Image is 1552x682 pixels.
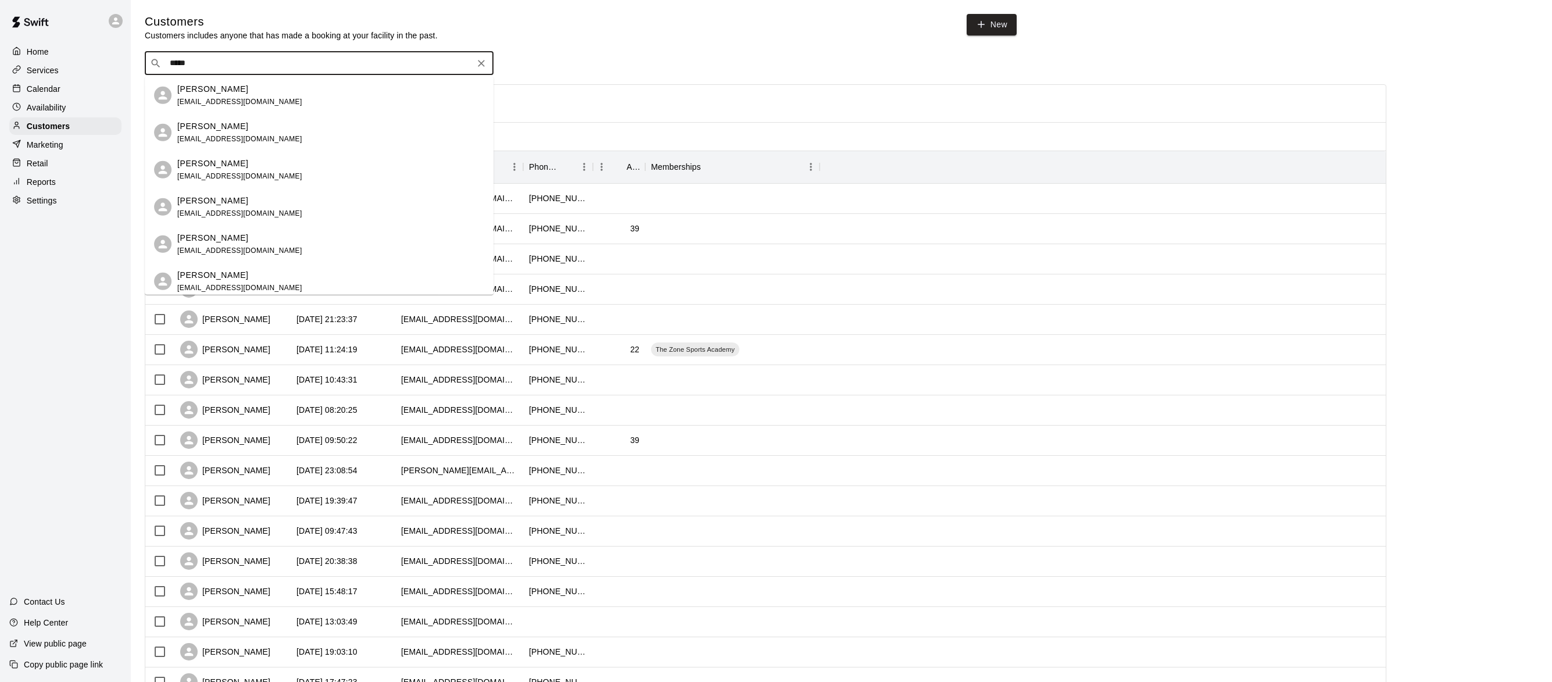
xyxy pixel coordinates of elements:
span: The Zone Sports Academy [651,345,739,354]
div: [PERSON_NAME] [180,371,270,388]
span: [EMAIL_ADDRESS][DOMAIN_NAME] [177,209,302,217]
div: jlmorgan80@gmail.com [401,374,517,385]
a: Calendar [9,80,121,98]
a: New [967,14,1017,35]
div: Email [395,151,523,183]
p: Reports [27,176,56,188]
button: Menu [575,158,593,176]
span: [EMAIL_ADDRESS][DOMAIN_NAME] [177,134,302,142]
a: Services [9,62,121,79]
div: [PERSON_NAME] [180,613,270,630]
a: Settings [9,192,121,209]
div: 2025-07-17 09:47:43 [296,525,357,537]
p: Availability [27,102,66,113]
div: +18436554449 [529,434,587,446]
div: Memberships [645,151,820,183]
div: Phone Number [529,151,559,183]
div: 2025-08-03 21:23:37 [296,313,357,325]
p: [PERSON_NAME] [177,194,248,206]
div: Home [9,43,121,60]
div: shane_bowen@yahoo.com [401,465,517,476]
span: [EMAIL_ADDRESS][DOMAIN_NAME] [177,97,302,105]
div: [PERSON_NAME] [180,401,270,419]
div: +18434559839 [529,374,587,385]
div: +13018737480 [529,344,587,355]
div: 2025-08-02 11:24:19 [296,344,357,355]
div: 2025-07-14 20:38:38 [296,555,357,567]
div: Misty Jordan [154,87,171,104]
div: [PERSON_NAME] [180,462,270,479]
div: +18433258213 [529,404,587,416]
div: Phone Number [523,151,593,183]
div: 2025-07-09 13:03:49 [296,616,357,627]
div: +18433143465 [529,585,587,597]
div: +18436856432 [529,253,587,265]
button: Menu [593,158,610,176]
h5: Customers [145,14,438,30]
div: sccasey1428@gmail.com [401,434,517,446]
div: 39 [630,434,639,446]
button: Sort [701,159,717,175]
div: [PERSON_NAME] [180,643,270,660]
div: Age [593,151,645,183]
div: +13043774747 [529,283,587,295]
div: 2025-07-22 09:50:22 [296,434,357,446]
div: weswilliams585@gmail.com [401,555,517,567]
p: Retail [27,158,48,169]
div: Bailee Jordan [154,273,171,290]
p: Customers includes anyone that has made a booking at your facility in the past. [145,30,438,41]
div: +18436554449 [529,223,587,234]
div: jrseale82@yahoo.com [401,404,517,416]
p: Settings [27,195,57,206]
div: agshaw16@gmail.com [401,525,517,537]
div: +12039943772 [529,495,587,506]
p: View public page [24,638,87,649]
a: Reports [9,173,121,191]
a: Availability [9,99,121,116]
div: Jasper Jordan [154,198,171,216]
div: [PERSON_NAME] [180,492,270,509]
div: Ira Jordan [154,161,171,178]
div: robbieparker@att.net [401,616,517,627]
div: [PERSON_NAME] [180,583,270,600]
div: brettlink2000@gmail.com [401,646,517,658]
p: Calendar [27,83,60,95]
div: +18436557918 [529,465,587,476]
p: Help Center [24,617,68,629]
div: +18436164495 [529,525,587,537]
div: [PERSON_NAME] [180,341,270,358]
span: [EMAIL_ADDRESS][DOMAIN_NAME] [177,246,302,254]
p: Customers [27,120,70,132]
div: gmurdock12@gmail.com [401,495,517,506]
div: The Zone Sports Academy [651,342,739,356]
p: [PERSON_NAME] [177,231,248,244]
p: [PERSON_NAME] [177,157,248,169]
div: +18434479311 [529,192,587,204]
p: Contact Us [24,596,65,608]
div: [PERSON_NAME] [180,431,270,449]
div: Search customers by name or email [145,52,494,75]
p: [PERSON_NAME] [177,269,248,281]
span: [EMAIL_ADDRESS][DOMAIN_NAME] [177,283,302,291]
a: Customers [9,117,121,135]
div: bevinharmon@gmail.com [401,313,517,325]
div: [PERSON_NAME] [180,310,270,328]
div: Memberships [651,151,701,183]
a: Marketing [9,136,121,153]
p: Copy public page link [24,659,103,670]
button: Sort [610,159,627,175]
span: [EMAIL_ADDRESS][DOMAIN_NAME] [177,172,302,180]
div: [PERSON_NAME] [180,552,270,570]
p: [PERSON_NAME] [177,83,248,95]
div: 2025-07-10 15:48:17 [296,585,357,597]
div: Retail [9,155,121,172]
button: Menu [506,158,523,176]
div: 2025-08-02 10:43:31 [296,374,357,385]
div: 2025-07-21 19:39:47 [296,495,357,506]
